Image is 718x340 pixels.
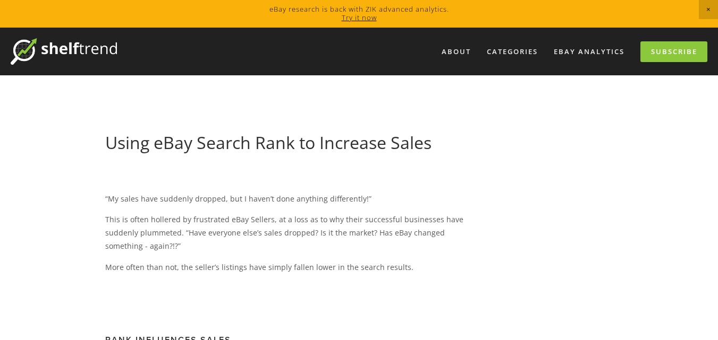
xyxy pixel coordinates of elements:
[480,43,545,60] div: Categories
[547,43,631,60] a: eBay Analytics
[105,192,478,205] p: “My sales have suddenly dropped, but I haven’t done anything differently!”
[11,38,117,65] img: ShelfTrend
[105,131,432,154] a: Using eBay Search Rank to Increase Sales
[105,161,149,171] a: Competition
[640,41,707,62] a: Subscribe
[105,260,478,274] p: More often than not, the seller’s listings have simply fallen lower in the search results.
[342,13,377,22] a: Try it now
[435,43,478,60] a: About
[105,213,478,253] p: This is often hollered by frustrated eBay Sellers, at a loss as to why their successful businesse...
